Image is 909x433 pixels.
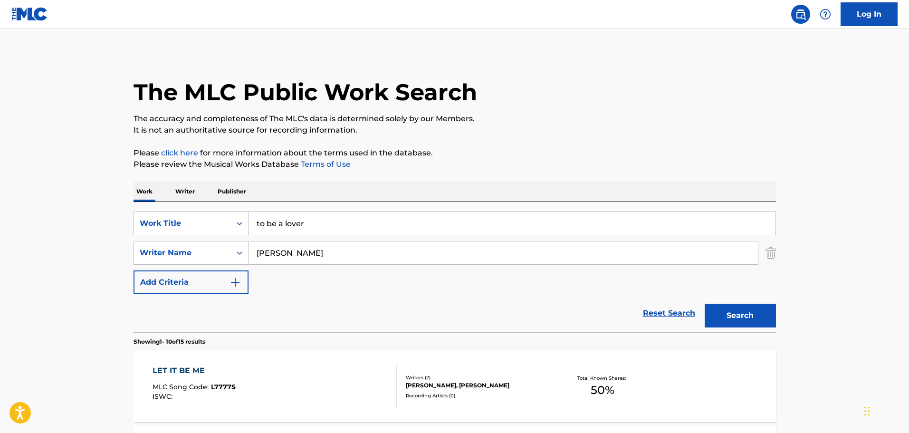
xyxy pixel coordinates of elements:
[134,125,776,136] p: It is not an authoritative source for recording information.
[134,337,205,346] p: Showing 1 - 10 of 15 results
[230,277,241,288] img: 9d2ae6d4665cec9f34b9.svg
[864,397,870,425] div: Drag
[140,247,225,259] div: Writer Name
[406,392,549,399] div: Recording Artists ( 0 )
[215,182,249,202] p: Publisher
[211,383,236,391] span: L7777S
[705,304,776,327] button: Search
[765,241,776,265] img: Delete Criterion
[134,212,776,332] form: Search Form
[134,159,776,170] p: Please review the Musical Works Database
[153,383,211,391] span: MLC Song Code :
[134,78,477,106] h1: The MLC Public Work Search
[591,382,614,399] span: 50 %
[153,392,175,401] span: ISWC :
[841,2,898,26] a: Log In
[161,148,198,157] a: click here
[140,218,225,229] div: Work Title
[816,5,835,24] div: Help
[299,160,351,169] a: Terms of Use
[820,9,831,20] img: help
[134,147,776,159] p: Please for more information about the terms used in the database.
[795,9,806,20] img: search
[638,303,700,324] a: Reset Search
[861,387,909,433] iframe: Chat Widget
[577,375,628,382] p: Total Known Shares:
[406,381,549,390] div: [PERSON_NAME], [PERSON_NAME]
[134,113,776,125] p: The accuracy and completeness of The MLC's data is determined solely by our Members.
[406,374,549,381] div: Writers ( 2 )
[134,270,249,294] button: Add Criteria
[153,365,236,376] div: LET IT BE ME
[134,351,776,422] a: LET IT BE MEMLC Song Code:L7777SISWC:Writers (2)[PERSON_NAME], [PERSON_NAME]Recording Artists (0)...
[134,182,155,202] p: Work
[11,7,48,21] img: MLC Logo
[791,5,810,24] a: Public Search
[172,182,198,202] p: Writer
